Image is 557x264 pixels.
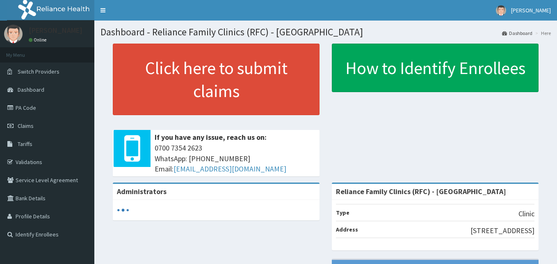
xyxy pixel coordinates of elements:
[336,226,358,233] b: Address
[502,30,532,37] a: Dashboard
[29,37,48,43] a: Online
[336,187,506,196] strong: Reliance Family Clinics (RFC) - [GEOGRAPHIC_DATA]
[533,30,551,37] li: Here
[511,7,551,14] span: [PERSON_NAME]
[155,132,267,142] b: If you have any issue, reach us on:
[18,122,34,130] span: Claims
[18,86,44,93] span: Dashboard
[518,208,534,219] p: Clinic
[332,44,539,92] a: How to Identify Enrollees
[18,68,59,75] span: Switch Providers
[117,204,129,216] svg: audio-loading
[173,164,286,174] a: [EMAIL_ADDRESS][DOMAIN_NAME]
[18,140,32,148] span: Tariffs
[4,25,23,43] img: User Image
[113,44,320,115] a: Click here to submit claims
[496,5,506,16] img: User Image
[117,187,167,196] b: Administrators
[29,27,82,34] p: [PERSON_NAME]
[336,209,349,216] b: Type
[100,27,551,37] h1: Dashboard - Reliance Family Clinics (RFC) - [GEOGRAPHIC_DATA]
[155,143,315,174] span: 0700 7354 2623 WhatsApp: [PHONE_NUMBER] Email:
[470,225,534,236] p: [STREET_ADDRESS]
